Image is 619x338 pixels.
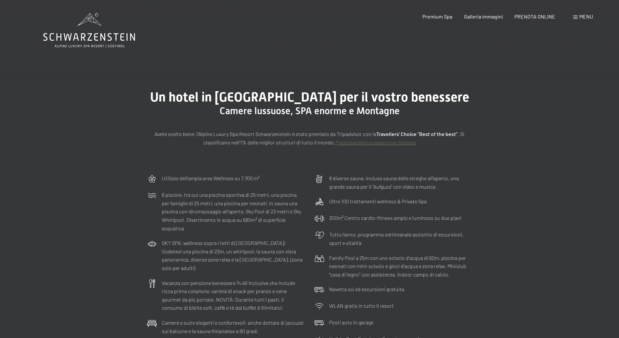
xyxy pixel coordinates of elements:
p: Posti auto in garage [329,318,373,327]
p: 300m² Centro cardio-fitness ampio e luminoso su due piani [329,214,461,222]
strong: Travellers' Choice "Best of the best" [376,131,458,137]
p: Utilizzo dell‘ampia area Wellness su 7.700 m² [162,174,260,183]
a: PRENOTA ONLINE [514,13,555,20]
p: Camere e suite eleganti e confortevoli: anche dottate di jaccuzzi sul balcone e la sauna finlande... [162,318,305,335]
a: Premium Spa [422,13,452,20]
p: SKY SPA: wellness sopra i tetti di [GEOGRAPHIC_DATA]! Godetevi una piscina di 23m, un whirlpool, ... [162,239,305,272]
span: Un hotel in [GEOGRAPHIC_DATA] per il vostro benessere [150,89,469,105]
p: Family Pool a 25m con uno scivolo d'acqua di 60m, piscina per neonati con mini-scivolo e gioci d'... [329,254,472,279]
a: Prezzi bambini e camere per famiglie [335,139,416,145]
p: Vacanza con pensione benessere ¾ All Inclusive che include ricca prima colazione, varietà di snac... [162,279,305,312]
p: 6 piscine, tra cui una piscina sportiva di 25 metri, una piscina per famiglie di 25 metri, una pi... [162,191,305,232]
p: WLAN gratis in tutto il resort [329,302,394,310]
p: 8 diverse saune, inclusa sauna delle streghe all’aperto, una grande sauna per il "Aufguss" con vi... [329,174,472,191]
span: Camere lussuose, SPA enorme e Montagne [220,105,400,116]
span: Menu [579,13,593,20]
p: Navetta sci ed escursioni gratuita [329,285,404,293]
a: Galleria immagini [464,13,503,20]
p: Oltre 100 trattamenti wellness & Private Spa [329,197,427,206]
p: Avete scelto bene: l’Alpine Luxury Spa Resort Schwarzenstein è stato premiato da Tripadvisor con ... [147,130,472,146]
p: Tutto l’anno, programma settimanale assistito di escursioni, sport e vitalità [329,230,472,247]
